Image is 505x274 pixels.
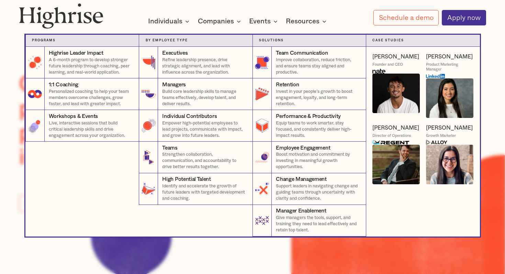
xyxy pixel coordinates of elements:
[249,17,280,25] div: Events
[49,57,133,76] p: A 6-month program to develop stronger future leadership through coaching, peer learning, and real...
[148,17,182,25] div: Individuals
[373,10,439,25] a: Schedule a demo
[276,207,326,215] div: Manager Enablement
[252,173,366,205] a: Change ManagementSupport leaders in navigating change and guiding teams through uncertainty with ...
[146,39,188,42] strong: By Employee Type
[25,78,139,110] a: 1:1 CoachingPersonalized coaching to help your team members overcome challenges, grow faster, and...
[259,39,284,42] strong: Solutions
[372,133,411,139] div: Director of Operations
[252,110,366,142] a: Performance & ProductivityEquip teams to work smarter, stay focused, and consistently deliver hig...
[139,78,252,110] a: ManagersBuild core leadership skills to manage teams effectively, develop talent, and deliver res...
[198,17,234,25] div: Companies
[276,89,359,107] p: Invest in your people’s growth to boost engagement, loyalty, and long-term retention.
[49,120,133,139] p: Live, interactive sessions that build critical leadership skills and drive engagement across your...
[162,152,246,170] p: Strengthen collaboration, communication, and accountability to drive better results together.
[252,142,366,173] a: Employee EngagementBoost motivation and commitment by investing in meaningful growth opportunities.
[162,57,246,76] p: Refine leadership presence, drive strategic alignment, and lead with influence across the organiz...
[276,50,328,57] div: Team Communication
[372,62,403,67] div: Founder and CEO
[372,39,404,42] strong: Case Studies
[252,78,366,110] a: RetentionInvest in your people’s growth to boost engagement, loyalty, and long-term retention.
[276,120,359,139] p: Equip teams to work smarter, stay focused, and consistently deliver high-impact results.
[426,62,473,72] div: Product Marketing Manager
[162,113,217,120] div: Individual Contributors
[139,142,252,173] a: TeamsStrengthen collaboration, communication, and accountability to drive better results together.
[286,17,328,25] div: Resources
[442,10,486,25] a: Apply now
[276,113,341,120] div: Performance & Productivity
[46,22,459,236] nav: Companies
[252,47,366,78] a: Team CommunicationImprove collaboration, reduce friction, and ensure teams stay aligned and produ...
[49,81,78,89] div: 1:1 Coaching
[25,110,139,142] a: Workshops & EventsLive, interactive sessions that build critical leadership skills and drive enga...
[162,50,188,57] div: Executives
[276,176,327,183] div: Change Management
[49,89,133,107] p: Personalized coaching to help your team members overcome challenges, grow faster, and lead with g...
[276,144,330,152] div: Employee Engagement
[276,152,359,170] p: Boost motivation and commitment by investing in meaningful growth opportunities.
[162,144,177,152] div: Teams
[148,17,191,25] div: Individuals
[286,17,319,25] div: Resources
[162,176,211,183] div: High Potential Talent
[139,110,252,142] a: Individual ContributorsEmpower high-potential employees to lead projects, communicate with impact...
[162,89,246,107] p: Build core leadership skills to manage teams effectively, develop talent, and deliver results.
[426,53,473,61] a: [PERSON_NAME]
[162,183,246,202] p: Identify and accelerate the growth of future leaders with targeted development and coaching.
[162,120,246,139] p: Empower high-potential employees to lead projects, communicate with impact, and grow into future ...
[276,81,299,89] div: Retention
[372,53,419,61] a: [PERSON_NAME]
[276,57,359,76] p: Improve collaboration, reduce friction, and ensure teams stay aligned and productive.
[162,81,186,89] div: Managers
[139,47,252,78] a: ExecutivesRefine leadership presence, drive strategic alignment, and lead with influence across t...
[249,17,271,25] div: Events
[276,215,359,233] p: Give managers the tools, support, and training they need to lead effectively and retain top talent.
[426,124,473,132] a: [PERSON_NAME]
[49,50,103,57] div: Highrise Leader Impact
[25,47,139,78] a: Highrise Leader ImpactA 6-month program to develop stronger future leadership through coaching, p...
[252,205,366,237] a: Manager EnablementGive managers the tools, support, and training they need to lead effectively an...
[49,113,98,120] div: Workshops & Events
[372,124,419,132] a: [PERSON_NAME]
[276,183,359,202] p: Support leaders in navigating change and guiding teams through uncertainty with clarity and confi...
[32,39,56,42] strong: Programs
[198,17,243,25] div: Companies
[426,133,456,139] div: Growth Marketer
[19,3,103,29] img: Highrise logo
[139,173,252,205] a: High Potential TalentIdentify and accelerate the growth of future leaders with targeted developme...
